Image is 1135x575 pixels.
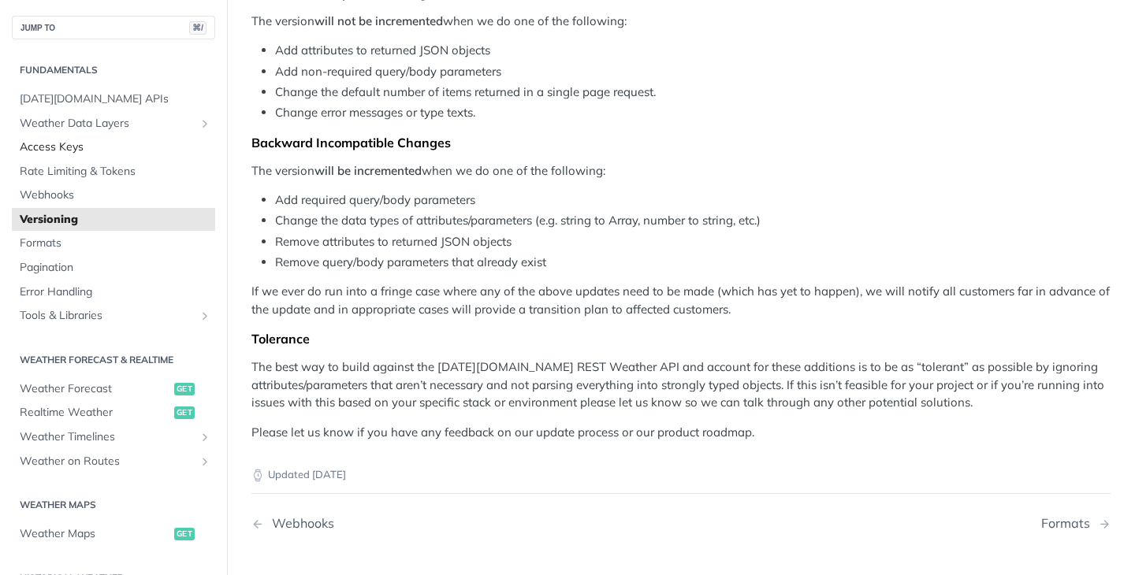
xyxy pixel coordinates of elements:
span: Error Handling [20,284,211,300]
li: Add required query/body parameters [275,191,1111,210]
a: Formats [12,232,215,255]
span: get [174,406,195,419]
a: Tools & LibrariesShow subpages for Tools & Libraries [12,304,215,328]
a: Webhooks [12,184,215,207]
li: Change error messages or type texts. [275,104,1111,122]
span: Weather Forecast [20,381,170,397]
div: Tolerance [251,331,1111,347]
p: Updated [DATE] [251,467,1111,483]
button: JUMP TO⌘/ [12,16,215,39]
a: Realtime Weatherget [12,401,215,425]
span: Webhooks [20,187,211,203]
button: Show subpages for Tools & Libraries [199,310,211,322]
a: Weather Forecastget [12,377,215,401]
span: Pagination [20,260,211,276]
button: Show subpages for Weather Timelines [199,431,211,443]
a: Pagination [12,256,215,280]
a: Versioning [12,208,215,232]
div: Webhooks [264,516,334,531]
a: Previous Page: Webhooks [251,516,620,531]
a: Weather TimelinesShow subpages for Weather Timelines [12,425,215,449]
a: Access Keys [12,135,215,159]
span: ⌘/ [189,21,207,35]
span: Weather Maps [20,526,170,542]
h2: Weather Forecast & realtime [12,353,215,367]
strong: will not be incremented [314,13,443,28]
span: Access Keys [20,139,211,155]
p: The best way to build against the [DATE][DOMAIN_NAME] REST Weather API and account for these addi... [251,358,1111,412]
span: [DATE][DOMAIN_NAME] APIs [20,91,211,107]
button: Show subpages for Weather on Routes [199,455,211,468]
a: Next Page: Formats [1041,516,1111,531]
span: Rate Limiting & Tokens [20,164,211,180]
li: Remove query/body parameters that already exist [275,254,1111,272]
h2: Weather Maps [12,498,215,512]
span: Formats [20,236,211,251]
a: Weather Data LayersShow subpages for Weather Data Layers [12,112,215,135]
button: Show subpages for Weather Data Layers [199,117,211,130]
div: Backward Incompatible Changes [251,135,1111,150]
a: Rate Limiting & Tokens [12,160,215,184]
span: Versioning [20,212,211,228]
p: If we ever do run into a fringe case where any of the above updates need to be made (which has ye... [251,283,1111,318]
span: get [174,383,195,395]
a: Weather on RoutesShow subpages for Weather on Routes [12,450,215,473]
nav: Pagination Controls [251,500,1111,547]
p: Please let us know if you have any feedback on our update process or our product roadmap. [251,424,1111,442]
li: Change the data types of attributes/parameters (e.g. string to Array, number to string, etc.) [275,212,1111,230]
li: Add attributes to returned JSON objects [275,42,1111,60]
div: Formats [1041,516,1098,531]
span: Tools & Libraries [20,308,195,324]
a: Error Handling [12,280,215,304]
li: Change the default number of items returned in a single page request. [275,83,1111,102]
strong: will be incremented [314,163,422,178]
span: Realtime Weather [20,405,170,421]
span: Weather Data Layers [20,116,195,132]
p: The version when we do one of the following: [251,13,1111,31]
a: Weather Mapsget [12,522,215,546]
span: Weather on Routes [20,454,195,469]
span: get [174,528,195,540]
a: [DATE][DOMAIN_NAME] APIs [12,87,215,111]
h2: Fundamentals [12,63,215,77]
li: Add non-required query/body parameters [275,63,1111,81]
p: The version when we do one of the following: [251,162,1111,180]
span: Weather Timelines [20,429,195,445]
li: Remove attributes to returned JSON objects [275,233,1111,251]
